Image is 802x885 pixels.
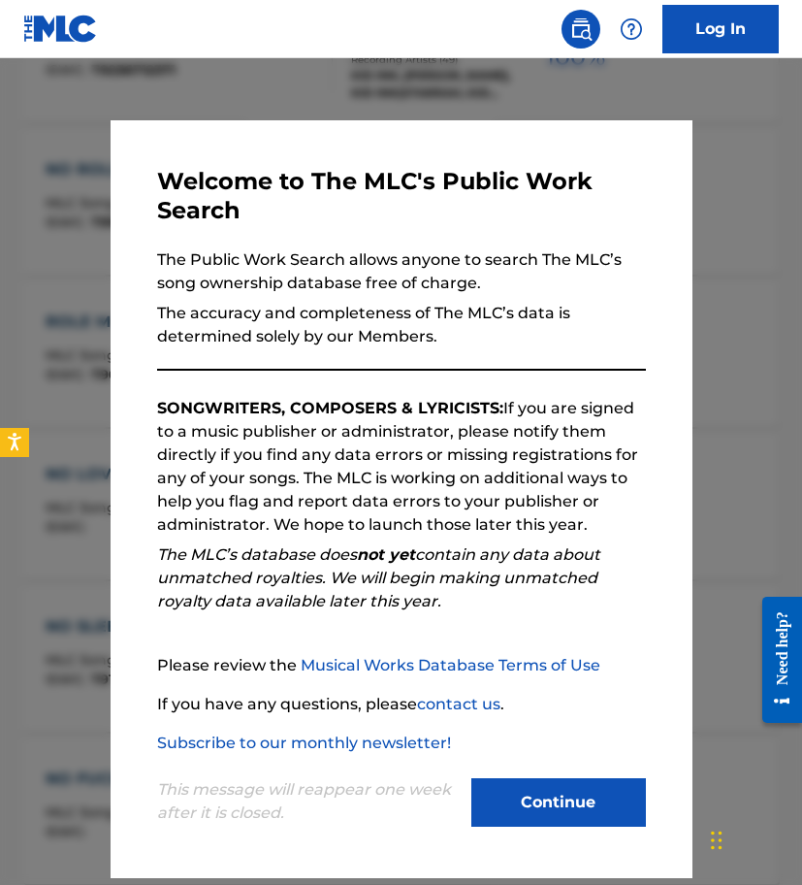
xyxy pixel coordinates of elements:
p: The Public Work Search allows anyone to search The MLC’s song ownership database free of charge. [157,248,646,295]
a: Log In [662,5,779,53]
strong: SONGWRITERS, COMPOSERS & LYRICISTS: [157,399,503,417]
p: This message will reappear one week after it is closed. [157,778,460,825]
p: The accuracy and completeness of The MLC’s data is determined solely by our Members. [157,302,646,348]
p: If you are signed to a music publisher or administrator, please notify them directly if you find ... [157,397,646,537]
img: search [569,17,593,41]
p: If you have any questions, please . [157,693,646,716]
strong: not yet [357,545,415,564]
a: Subscribe to our monthly newsletter! [157,734,451,752]
button: Continue [471,778,646,827]
iframe: Resource Center [748,579,802,739]
a: Public Search [561,10,600,49]
iframe: Chat Widget [705,792,802,885]
p: Please review the [157,654,646,677]
div: Drag [711,811,722,869]
a: Musical Works Database Terms of Use [301,656,600,674]
em: The MLC’s database does contain any data about unmatched royalties. We will begin making unmatche... [157,545,600,610]
div: Help [612,10,651,49]
a: contact us [417,695,500,713]
img: MLC Logo [23,15,98,43]
h3: Welcome to The MLC's Public Work Search [157,167,646,225]
img: help [620,17,643,41]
